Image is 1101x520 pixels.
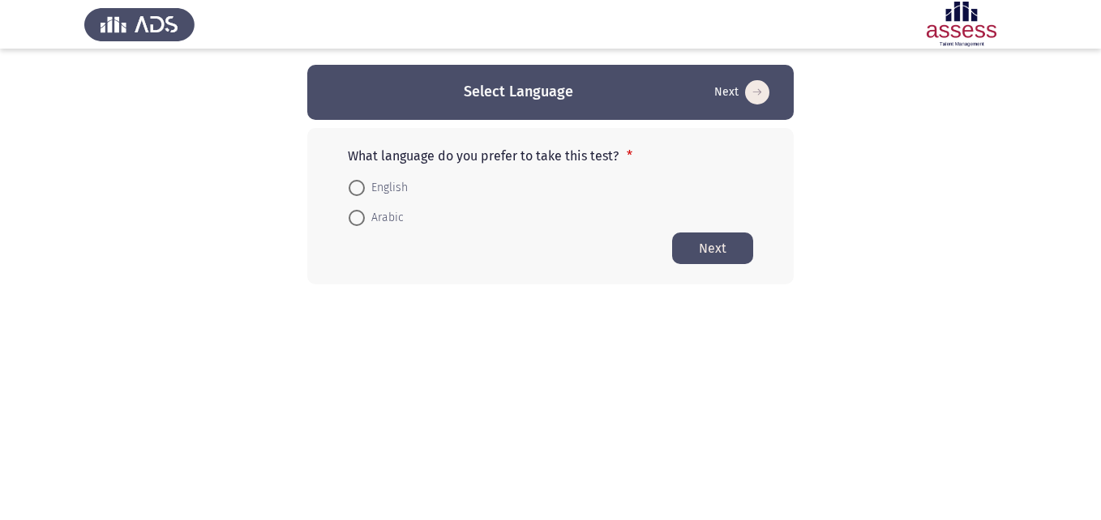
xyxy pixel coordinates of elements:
p: What language do you prefer to take this test? [348,148,753,164]
h3: Select Language [464,82,573,102]
img: Assessment logo of OCM R1 ASSESS [906,2,1017,47]
button: Start assessment [672,232,753,264]
span: Arabic [365,208,404,228]
span: English [365,178,408,198]
button: Start assessment [709,79,774,105]
img: Assess Talent Management logo [84,2,195,47]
